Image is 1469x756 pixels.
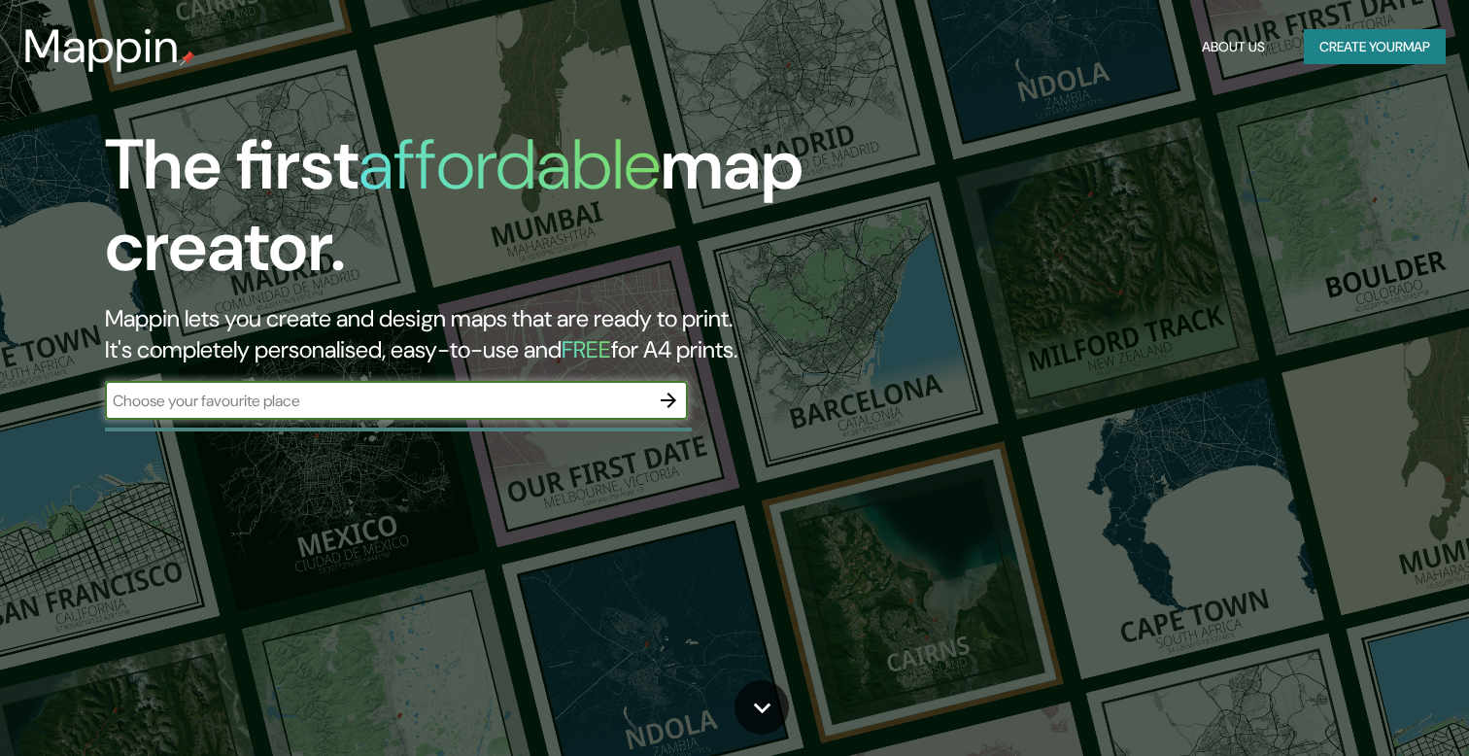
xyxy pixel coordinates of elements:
button: About Us [1194,29,1273,65]
button: Create yourmap [1304,29,1446,65]
img: mappin-pin [180,51,195,66]
h3: Mappin [23,19,180,74]
h1: affordable [359,120,661,210]
input: Choose your favourite place [105,390,649,412]
h1: The first map creator. [105,124,839,303]
h5: FREE [562,334,611,364]
h2: Mappin lets you create and design maps that are ready to print. It's completely personalised, eas... [105,303,839,365]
